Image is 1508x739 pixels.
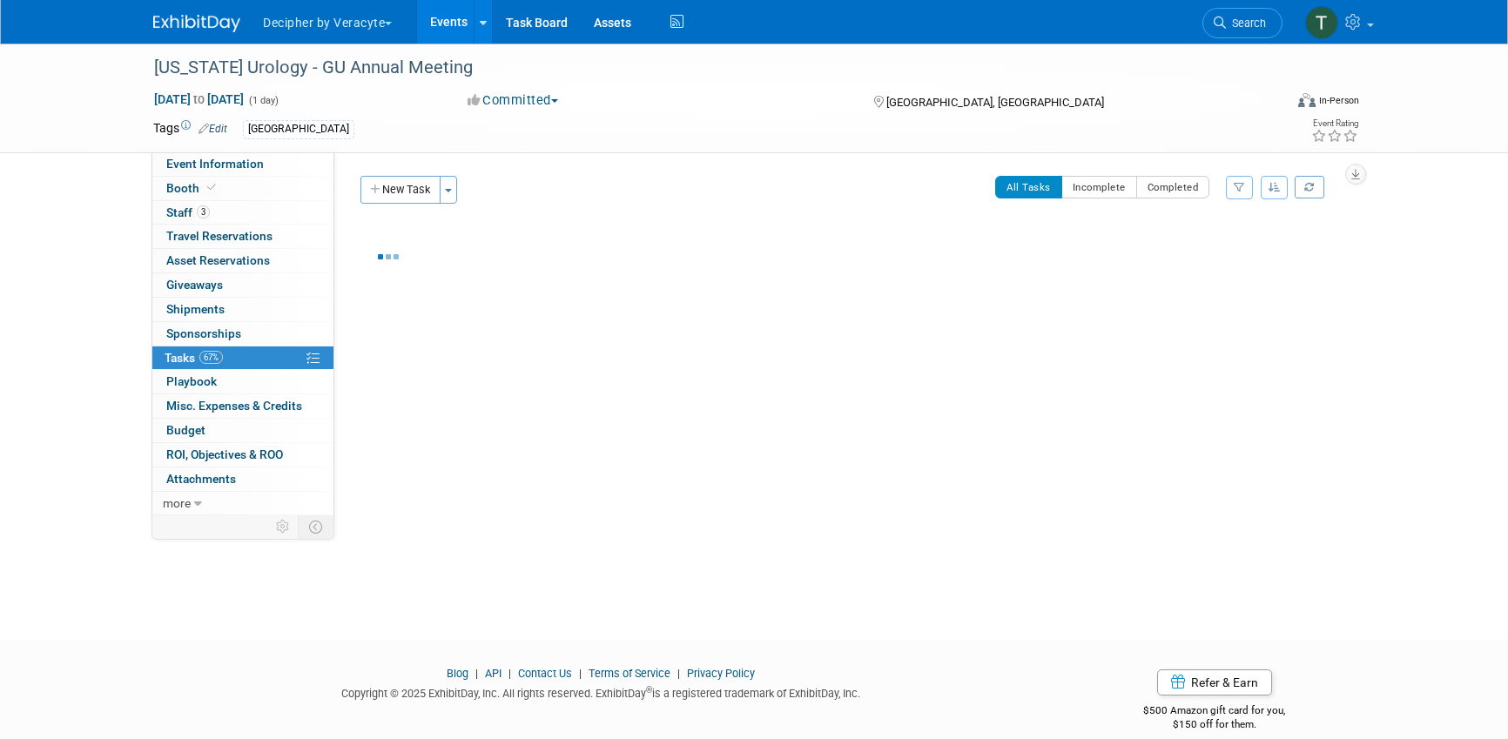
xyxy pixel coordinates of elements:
a: Privacy Policy [687,667,755,680]
span: more [163,496,191,510]
span: Playbook [166,374,217,388]
a: ROI, Objectives & ROO [152,443,333,467]
sup: ® [646,685,652,695]
i: Booth reservation complete [207,183,216,192]
img: loading... [378,254,399,259]
a: Contact Us [518,667,572,680]
span: [DATE] [DATE] [153,91,245,107]
div: Copyright © 2025 ExhibitDay, Inc. All rights reserved. ExhibitDay is a registered trademark of Ex... [153,682,1048,702]
a: Asset Reservations [152,249,333,272]
a: Refresh [1295,176,1324,198]
button: All Tasks [995,176,1062,198]
span: 3 [197,205,210,218]
span: [GEOGRAPHIC_DATA], [GEOGRAPHIC_DATA] [886,96,1104,109]
div: $150 off for them. [1074,717,1356,732]
a: Budget [152,419,333,442]
span: Booth [166,181,219,195]
a: Search [1202,8,1282,38]
div: Event Rating [1311,119,1358,128]
div: $500 Amazon gift card for you, [1074,692,1356,732]
span: 67% [199,351,223,364]
button: Incomplete [1061,176,1137,198]
span: (1 day) [247,95,279,106]
img: ExhibitDay [153,15,240,32]
a: Blog [447,667,468,680]
span: Tasks [165,351,223,365]
button: Committed [461,91,565,110]
a: Misc. Expenses & Credits [152,394,333,418]
a: Tasks67% [152,346,333,370]
a: Booth [152,177,333,200]
span: | [575,667,586,680]
span: to [191,92,207,106]
span: Search [1226,17,1266,30]
a: Playbook [152,370,333,393]
a: Sponsorships [152,322,333,346]
span: Shipments [166,302,225,316]
div: In-Person [1318,94,1359,107]
span: Staff [166,205,210,219]
button: Completed [1136,176,1210,198]
a: more [152,492,333,515]
a: Staff3 [152,201,333,225]
span: Misc. Expenses & Credits [166,399,302,413]
img: Format-Inperson.png [1298,93,1316,107]
span: Asset Reservations [166,253,270,267]
button: New Task [360,176,441,204]
div: [GEOGRAPHIC_DATA] [243,120,354,138]
a: Shipments [152,298,333,321]
a: Terms of Service [589,667,670,680]
span: Attachments [166,472,236,486]
span: Budget [166,423,205,437]
span: Event Information [166,157,264,171]
a: Event Information [152,152,333,176]
a: Edit [199,123,227,135]
span: Travel Reservations [166,229,273,243]
a: Giveaways [152,273,333,297]
span: ROI, Objectives & ROO [166,447,283,461]
img: Tony Alvarado [1305,6,1338,39]
div: [US_STATE] Urology - GU Annual Meeting [148,52,1256,84]
span: Sponsorships [166,326,241,340]
span: | [504,667,515,680]
td: Personalize Event Tab Strip [268,515,299,538]
a: API [485,667,502,680]
span: Giveaways [166,278,223,292]
a: Refer & Earn [1157,669,1272,695]
span: | [471,667,482,680]
a: Travel Reservations [152,225,333,248]
div: Event Format [1180,91,1359,117]
a: Attachments [152,467,333,491]
span: | [673,667,684,680]
td: Toggle Event Tabs [299,515,334,538]
td: Tags [153,119,227,139]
